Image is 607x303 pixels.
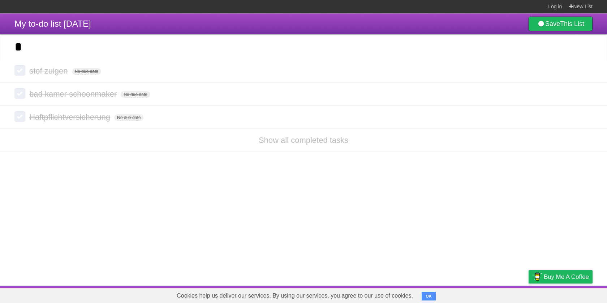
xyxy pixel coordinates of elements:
[29,113,112,122] span: Haftpflichtversicherung
[14,88,25,99] label: Done
[29,66,69,75] span: stof zuigen
[560,20,584,27] b: This List
[519,287,538,301] a: Privacy
[169,289,420,303] span: Cookies help us deliver our services. By using our services, you agree to our use of cookies.
[544,271,589,283] span: Buy me a coffee
[529,270,593,284] a: Buy me a coffee
[259,136,348,145] a: Show all completed tasks
[422,292,436,300] button: OK
[547,287,593,301] a: Suggest a feature
[14,111,25,122] label: Done
[532,271,542,283] img: Buy me a coffee
[456,287,486,301] a: Developers
[121,91,150,98] span: No due date
[72,68,101,75] span: No due date
[114,114,143,121] span: No due date
[14,65,25,76] label: Done
[432,287,448,301] a: About
[29,89,119,98] span: bad kamer schoonmaker
[14,19,91,28] span: My to-do list [DATE]
[495,287,511,301] a: Terms
[529,17,593,31] a: SaveThis List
